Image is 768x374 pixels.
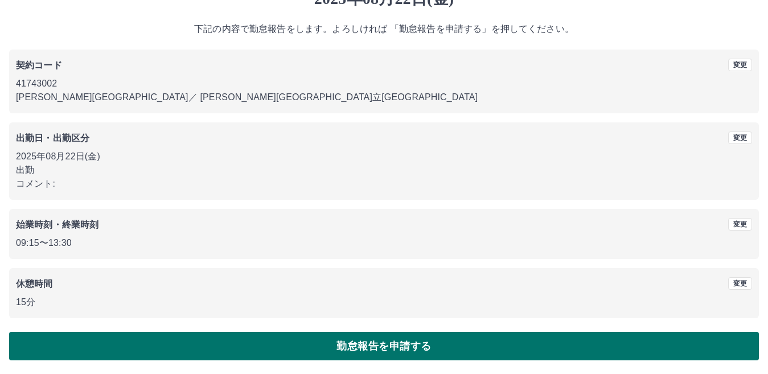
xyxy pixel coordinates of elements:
[9,332,759,360] button: 勤怠報告を申請する
[16,150,752,163] p: 2025年08月22日(金)
[16,60,62,70] b: 契約コード
[16,220,98,229] b: 始業時刻・終業時刻
[728,59,752,71] button: 変更
[728,218,752,231] button: 変更
[16,177,752,191] p: コメント:
[9,22,759,36] p: 下記の内容で勤怠報告をします。よろしければ 「勤怠報告を申請する」を押してください。
[16,279,53,289] b: 休憩時間
[728,131,752,144] button: 変更
[16,133,89,143] b: 出勤日・出勤区分
[16,163,752,177] p: 出勤
[16,77,752,91] p: 41743002
[16,91,752,104] p: [PERSON_NAME][GEOGRAPHIC_DATA] ／ [PERSON_NAME][GEOGRAPHIC_DATA]立[GEOGRAPHIC_DATA]
[728,277,752,290] button: 変更
[16,295,752,309] p: 15分
[16,236,752,250] p: 09:15 〜 13:30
